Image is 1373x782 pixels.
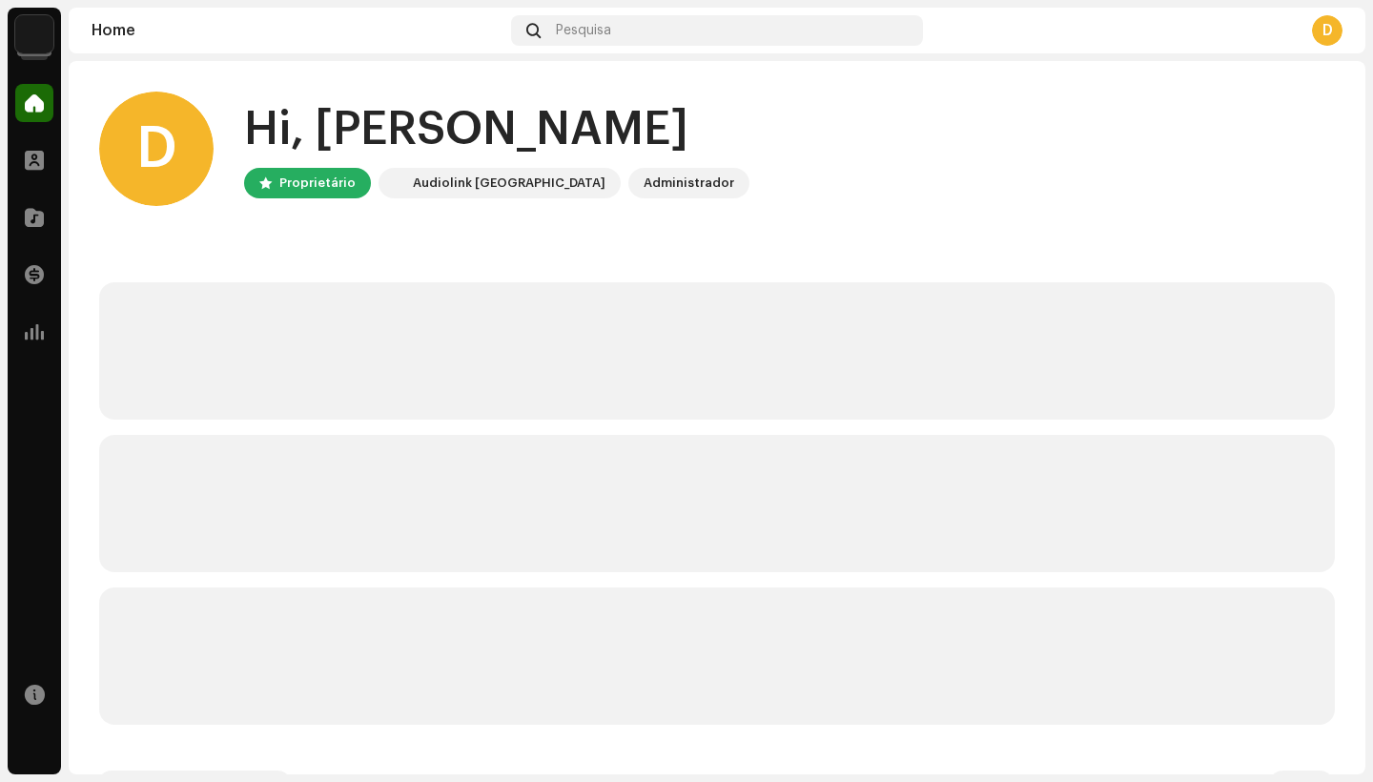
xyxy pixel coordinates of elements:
img: 730b9dfe-18b5-4111-b483-f30b0c182d82 [382,172,405,195]
div: Hi, [PERSON_NAME] [244,99,749,160]
div: D [99,92,214,206]
img: 730b9dfe-18b5-4111-b483-f30b0c182d82 [15,15,53,53]
div: Home [92,23,503,38]
div: Audiolink [GEOGRAPHIC_DATA] [413,172,605,195]
span: Pesquisa [556,23,611,38]
div: D [1312,15,1342,46]
div: Administrador [644,172,734,195]
div: Proprietário [279,172,356,195]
